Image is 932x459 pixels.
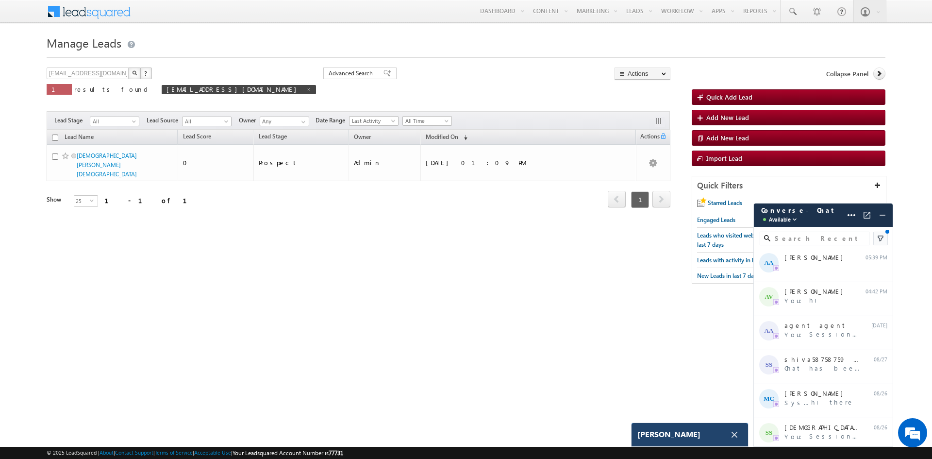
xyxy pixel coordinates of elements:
[354,158,416,167] div: Admin
[47,35,121,51] span: Manage Leads
[329,69,376,78] span: Advanced Search
[706,134,749,142] span: Add New Lead
[402,116,452,126] a: All Time
[426,158,559,167] div: [DATE] 01:09 PM
[608,192,626,207] a: prev
[74,196,90,206] span: 25
[159,5,183,28] div: Minimize live chat window
[74,85,151,93] span: results found
[100,449,114,456] a: About
[183,133,211,140] span: Lead Score
[708,199,742,206] span: Starred Leads
[316,116,349,125] span: Date Range
[329,449,343,457] span: 77731
[90,198,98,203] span: select
[460,134,467,141] span: (sorted descending)
[354,133,371,140] span: Owner
[426,133,458,140] span: Modified On
[182,117,232,126] a: All
[631,191,649,208] span: 1
[697,272,759,279] span: New Leads in last 7 days
[194,449,231,456] a: Acceptable Use
[403,117,449,125] span: All Time
[254,131,292,144] a: Lead Stage
[166,85,301,93] span: [EMAIL_ADDRESS][DOMAIN_NAME]
[697,216,735,223] span: Engaged Leads
[636,131,660,144] span: Actions
[349,116,399,126] a: Last Activity
[77,152,137,178] a: [DEMOGRAPHIC_DATA][PERSON_NAME][DEMOGRAPHIC_DATA]
[90,117,136,126] span: All
[178,131,216,144] a: Lead Score
[140,68,152,79] button: ?
[761,206,835,224] span: Converse - Chat
[259,158,344,167] div: Prospect
[132,299,176,312] em: Start Chat
[144,69,149,77] span: ?
[17,51,41,64] img: d_60004797649_company_0_60004797649
[50,51,163,64] div: Chat with us now
[147,116,182,125] span: Lead Source
[706,154,742,162] span: Import Lead
[697,256,779,264] span: Leads with activity in last 7 days
[52,135,58,141] input: Check all records
[764,235,770,241] img: search
[239,116,260,125] span: Owner
[862,210,872,220] img: Open Full Screen
[132,70,137,75] img: Search
[652,191,670,207] span: next
[47,195,66,204] div: Show
[296,117,308,127] a: Show All Items
[105,195,199,206] div: 1 - 1 of 1
[697,232,779,248] span: Leads who visited website in the last 7 days
[608,191,626,207] span: prev
[692,176,886,195] div: Quick Filters
[260,117,309,126] input: Type to Search
[155,449,193,456] a: Terms of Service
[47,448,343,458] span: © 2025 LeadSquared | | | | |
[637,430,700,439] span: Aman Aman
[115,449,153,456] a: Contact Support
[183,158,250,167] div: 0
[652,192,670,207] a: next
[183,117,229,126] span: All
[706,93,752,101] span: Quick Add Lead
[349,117,396,125] span: Last Activity
[754,248,893,436] div: grid
[826,69,868,78] span: Collapse Panel
[706,113,749,121] span: Add New Lead
[51,85,67,93] span: 1
[791,216,799,223] img: down-arrow
[259,133,287,140] span: Lead Stage
[54,116,90,125] span: Lead Stage
[773,233,865,244] input: Search Recent Chats
[60,132,99,144] a: Lead Name
[729,429,740,440] img: Close
[421,131,472,144] a: Modified On (sorted descending)
[615,68,670,80] button: Actions
[769,215,791,224] span: Available
[13,90,177,291] textarea: Type your message and hit 'Enter'
[878,210,887,220] img: svg+xml;base64,PHN2ZyB4bWxucz0iaHR0cDovL3d3dy53My5vcmcvMjAwMC9zdmciIHdpZHRoPSIyNCIgaGVpZ2h0PSIyNC...
[233,449,343,457] span: Your Leadsquared Account Number is
[876,234,885,243] img: filter icon
[90,117,139,126] a: All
